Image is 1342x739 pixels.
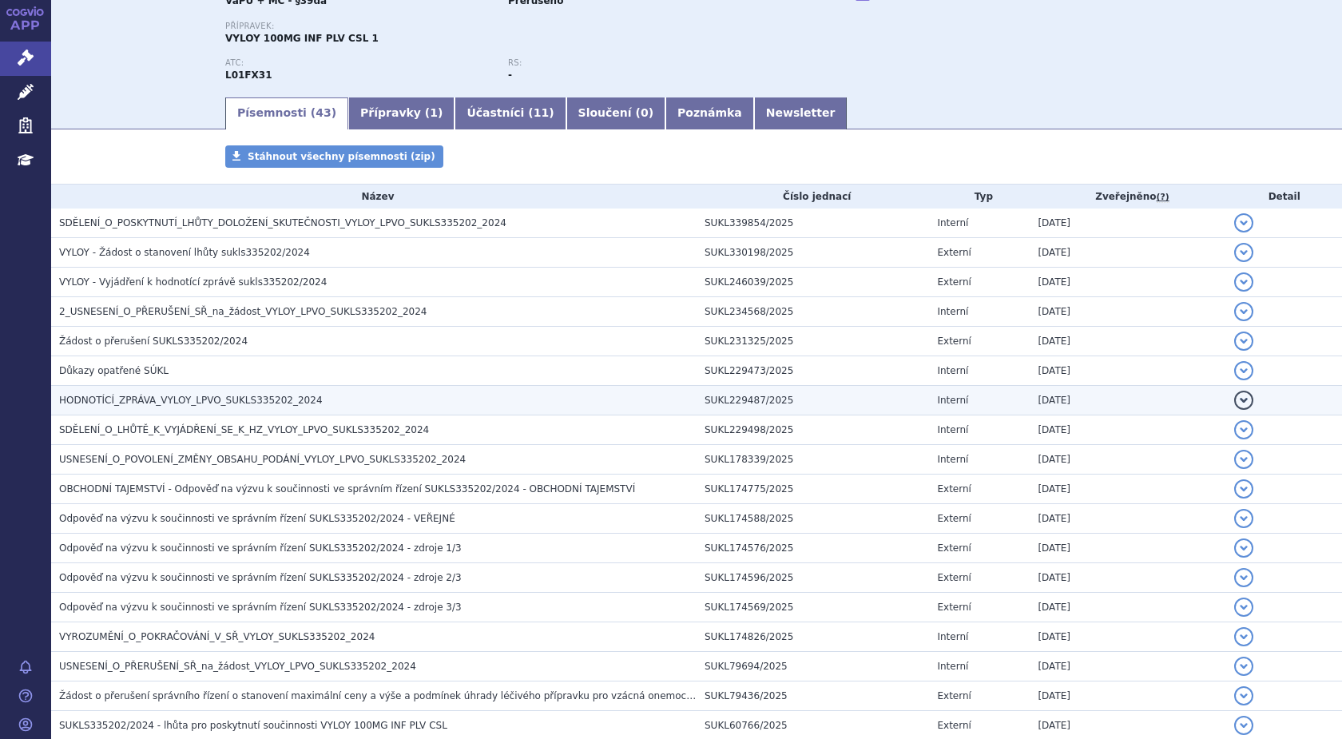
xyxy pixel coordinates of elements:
[937,395,968,406] span: Interní
[1234,361,1253,380] button: detail
[1030,622,1226,652] td: [DATE]
[937,336,971,347] span: Externí
[1234,420,1253,439] button: detail
[51,185,697,209] th: Název
[641,106,649,119] span: 0
[59,542,462,554] span: Odpověď na výzvu k součinnosti ve správním řízení SUKLS335202/2024 - zdroje 1/3
[455,97,566,129] a: Účastníci (11)
[697,475,929,504] td: SUKL174775/2025
[508,58,775,68] p: RS:
[937,542,971,554] span: Externí
[59,720,447,731] span: SUKLS335202/2024 - lhůta pro poskytnutí součinnosti VYLOY 100MG INF PLV CSL
[697,504,929,534] td: SUKL174588/2025
[697,297,929,327] td: SUKL234568/2025
[697,209,929,238] td: SUKL339854/2025
[697,415,929,445] td: SUKL229498/2025
[937,572,971,583] span: Externí
[937,306,968,317] span: Interní
[697,356,929,386] td: SUKL229473/2025
[59,631,375,642] span: VYROZUMĚNÍ_O_POKRAČOVÁNÍ_V_SŘ_VYLOY_SUKLS335202_2024
[1030,356,1226,386] td: [DATE]
[59,306,427,317] span: 2_USNESENÍ_O_PŘERUŠENÍ_SŘ_na_žádost_VYLOY_LPVO_SUKLS335202_2024
[1030,652,1226,681] td: [DATE]
[1030,268,1226,297] td: [DATE]
[1234,213,1253,232] button: detail
[937,513,971,524] span: Externí
[59,661,416,672] span: USNESENÍ_O_PŘERUŠENÍ_SŘ_na_žádost_VYLOY_LPVO_SUKLS335202_2024
[1030,238,1226,268] td: [DATE]
[697,185,929,209] th: Číslo jednací
[1030,475,1226,504] td: [DATE]
[1030,681,1226,711] td: [DATE]
[937,276,971,288] span: Externí
[1030,297,1226,327] td: [DATE]
[566,97,665,129] a: Sloučení (0)
[937,602,971,613] span: Externí
[937,720,971,731] span: Externí
[1234,479,1253,499] button: detail
[59,513,455,524] span: Odpověď na výzvu k součinnosti ve správním řízení SUKLS335202/2024 - VEŘEJNÉ
[697,681,929,711] td: SUKL79436/2025
[937,365,968,376] span: Interní
[59,483,635,495] span: OBCHODNÍ TAJEMSTVÍ - Odpověď na výzvu k součinnosti ve správním řízení SUKLS335202/2024 - OBCHODN...
[937,247,971,258] span: Externí
[697,327,929,356] td: SUKL231325/2025
[1030,185,1226,209] th: Zveřejněno
[225,33,379,44] span: VYLOY 100MG INF PLV CSL 1
[1234,568,1253,587] button: detail
[1234,598,1253,617] button: detail
[534,106,549,119] span: 11
[937,483,971,495] span: Externí
[59,276,327,288] span: VYLOY - Vyjádření k hodnotící zprávě sukls335202/2024
[1234,627,1253,646] button: detail
[697,268,929,297] td: SUKL246039/2025
[1234,657,1253,676] button: detail
[1234,243,1253,262] button: detail
[697,622,929,652] td: SUKL174826/2025
[937,217,968,228] span: Interní
[1226,185,1342,209] th: Detail
[1234,302,1253,321] button: detail
[225,58,492,68] p: ATC:
[1234,509,1253,528] button: detail
[697,534,929,563] td: SUKL174576/2025
[59,336,248,347] span: Žádost o přerušení SUKLS335202/2024
[937,424,968,435] span: Interní
[937,690,971,701] span: Externí
[697,445,929,475] td: SUKL178339/2025
[697,563,929,593] td: SUKL174596/2025
[697,238,929,268] td: SUKL330198/2025
[1234,332,1253,351] button: detail
[697,593,929,622] td: SUKL174569/2025
[1030,534,1226,563] td: [DATE]
[430,106,438,119] span: 1
[929,185,1030,209] th: Typ
[59,424,429,435] span: SDĚLENÍ_O_LHŮTĚ_K_VYJÁDŘENÍ_SE_K_HZ_VYLOY_LPVO_SUKLS335202_2024
[1030,327,1226,356] td: [DATE]
[1030,563,1226,593] td: [DATE]
[754,97,848,129] a: Newsletter
[697,386,929,415] td: SUKL229487/2025
[59,365,169,376] span: Důkazy opatřené SÚKL
[1234,686,1253,705] button: detail
[316,106,331,119] span: 43
[1030,504,1226,534] td: [DATE]
[937,631,968,642] span: Interní
[225,97,348,129] a: Písemnosti (43)
[1234,450,1253,469] button: detail
[59,690,941,701] span: Žádost o přerušení správního řízení o stanovení maximální ceny a výše a podmínek úhrady léčivého ...
[1234,538,1253,558] button: detail
[937,454,968,465] span: Interní
[665,97,754,129] a: Poznámka
[1234,391,1253,410] button: detail
[59,572,462,583] span: Odpověď na výzvu k součinnosti ve správním řízení SUKLS335202/2024 - zdroje 2/3
[1030,386,1226,415] td: [DATE]
[697,652,929,681] td: SUKL79694/2025
[225,70,272,81] strong: ZOLBETUXIMAB
[59,395,323,406] span: HODNOTÍCÍ_ZPRÁVA_VYLOY_LPVO_SUKLS335202_2024
[1157,192,1169,203] abbr: (?)
[1234,716,1253,735] button: detail
[59,217,506,228] span: SDĚLENÍ_O_POSKYTNUTÍ_LHŮTY_DOLOŽENÍ_SKUTEČNOSTI_VYLOY_LPVO_SUKLS335202_2024
[937,661,968,672] span: Interní
[508,70,512,81] strong: -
